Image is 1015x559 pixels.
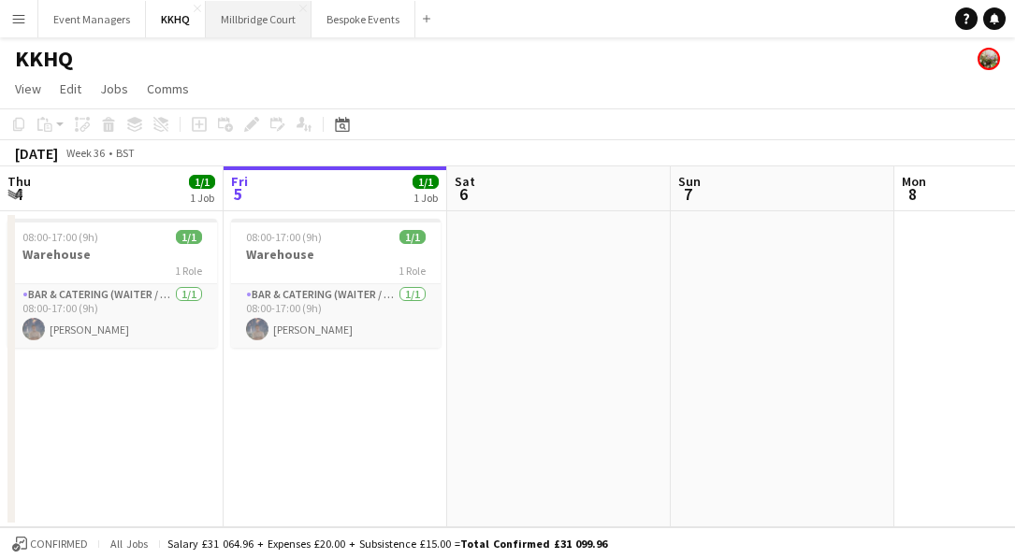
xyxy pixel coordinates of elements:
[675,183,701,205] span: 7
[116,146,135,160] div: BST
[902,173,926,190] span: Mon
[60,80,81,97] span: Edit
[139,77,196,101] a: Comms
[399,230,426,244] span: 1/1
[189,175,215,189] span: 1/1
[7,219,217,348] app-job-card: 08:00-17:00 (9h)1/1Warehouse1 RoleBar & Catering (Waiter / waitress)1/108:00-17:00 (9h)[PERSON_NAME]
[978,48,1000,70] app-user-avatar: Staffing Manager
[899,183,926,205] span: 8
[413,191,438,205] div: 1 Job
[5,183,31,205] span: 4
[30,537,88,551] span: Confirmed
[107,537,152,551] span: All jobs
[455,173,475,190] span: Sat
[93,77,136,101] a: Jobs
[9,534,91,554] button: Confirmed
[190,191,214,205] div: 1 Job
[38,1,146,37] button: Event Managers
[7,246,217,263] h3: Warehouse
[15,144,58,163] div: [DATE]
[231,219,441,348] app-job-card: 08:00-17:00 (9h)1/1Warehouse1 RoleBar & Catering (Waiter / waitress)1/108:00-17:00 (9h)[PERSON_NAME]
[231,284,441,348] app-card-role: Bar & Catering (Waiter / waitress)1/108:00-17:00 (9h)[PERSON_NAME]
[15,45,73,73] h1: KKHQ
[206,1,312,37] button: Millbridge Court
[167,537,607,551] div: Salary £31 064.96 + Expenses £20.00 + Subsistence £15.00 =
[176,230,202,244] span: 1/1
[7,173,31,190] span: Thu
[52,77,89,101] a: Edit
[228,183,248,205] span: 5
[246,230,322,244] span: 08:00-17:00 (9h)
[62,146,109,160] span: Week 36
[22,230,98,244] span: 08:00-17:00 (9h)
[678,173,701,190] span: Sun
[231,173,248,190] span: Fri
[175,264,202,278] span: 1 Role
[312,1,415,37] button: Bespoke Events
[231,246,441,263] h3: Warehouse
[147,80,189,97] span: Comms
[399,264,426,278] span: 1 Role
[15,80,41,97] span: View
[460,537,607,551] span: Total Confirmed £31 099.96
[146,1,206,37] button: KKHQ
[452,183,475,205] span: 6
[7,284,217,348] app-card-role: Bar & Catering (Waiter / waitress)1/108:00-17:00 (9h)[PERSON_NAME]
[413,175,439,189] span: 1/1
[100,80,128,97] span: Jobs
[7,77,49,101] a: View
